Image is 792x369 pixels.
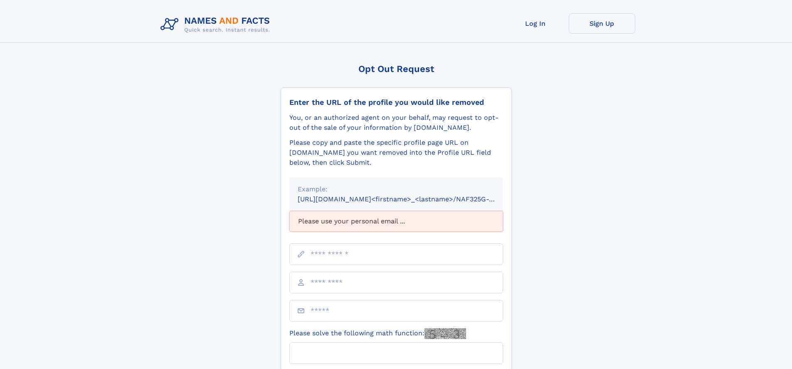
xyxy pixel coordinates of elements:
img: Logo Names and Facts [157,13,277,36]
label: Please solve the following math function: [289,328,466,339]
small: [URL][DOMAIN_NAME]<firstname>_<lastname>/NAF325G-xxxxxxxx [298,195,519,203]
div: Opt Out Request [281,64,512,74]
div: Enter the URL of the profile you would like removed [289,98,503,107]
div: You, or an authorized agent on your behalf, may request to opt-out of the sale of your informatio... [289,113,503,133]
div: Please use your personal email ... [289,211,503,232]
a: Sign Up [569,13,635,34]
div: Please copy and paste the specific profile page URL on [DOMAIN_NAME] you want removed into the Pr... [289,138,503,168]
a: Log In [502,13,569,34]
div: Example: [298,184,495,194]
